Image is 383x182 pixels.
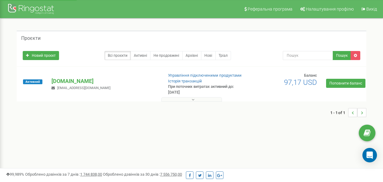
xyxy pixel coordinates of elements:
[330,102,366,123] nav: ...
[130,51,150,60] a: Активні
[21,36,41,41] h5: Проєкти
[215,51,231,60] a: Тріал
[6,172,24,177] span: 99,989%
[23,51,59,60] a: Новий проєкт
[362,148,377,162] div: Open Intercom Messenger
[306,7,354,11] span: Налаштування профілю
[150,51,183,60] a: Не продовжені
[160,172,182,177] u: 7 556 750,00
[57,86,111,90] span: [EMAIL_ADDRESS][DOMAIN_NAME]
[25,172,102,177] span: Оброблено дзвінків за 7 днів :
[104,51,131,60] a: Всі проєкти
[23,79,42,84] span: Активний
[201,51,216,60] a: Нові
[366,7,377,11] span: Вихід
[80,172,102,177] u: 1 744 838,00
[168,84,246,95] p: При поточних витратах активний до: [DATE]
[283,51,333,60] input: Пошук
[182,51,201,60] a: Архівні
[168,79,202,83] a: Історія транзакцій
[304,73,317,78] span: Баланс
[330,108,348,117] span: 1 - 1 of 1
[248,7,292,11] span: Реферальна програма
[168,73,242,78] a: Управління підключеними продуктами
[51,77,158,85] p: [DOMAIN_NAME]
[284,78,317,87] span: 97,17 USD
[326,79,365,88] a: Поповнити баланс
[333,51,351,60] button: Пошук
[103,172,182,177] span: Оброблено дзвінків за 30 днів :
